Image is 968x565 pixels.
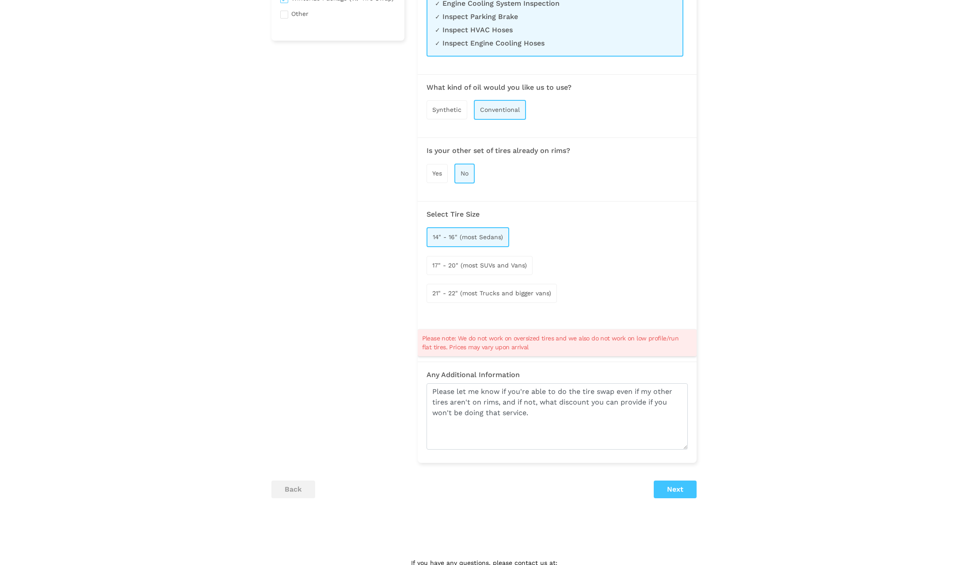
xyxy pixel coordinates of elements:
h3: Is your other set of tires already on rims? [427,147,688,155]
span: 17" - 20" (most SUVs and Vans) [432,262,527,269]
li: Inspect HVAC Hoses [435,26,666,34]
span: Synthetic [432,106,461,113]
h3: What kind of oil would you like us to use? [427,84,688,92]
span: 14" - 16" (most Sedans) [433,233,503,241]
h3: Any Additional Information [427,371,688,379]
button: Next [654,481,697,498]
span: Conventional [480,106,520,113]
span: No [461,170,469,177]
button: back [271,481,315,498]
span: 21" - 22" (most Trucks and bigger vans) [432,290,551,297]
h3: Select Tire Size [427,210,688,218]
li: Inspect Engine Cooling Hoses [435,39,666,48]
span: Please note: We do not work on oversized tires and we also do not work on low profile/run flat ti... [422,334,681,351]
span: Yes [432,170,442,177]
li: Inspect Parking Brake [435,12,666,21]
